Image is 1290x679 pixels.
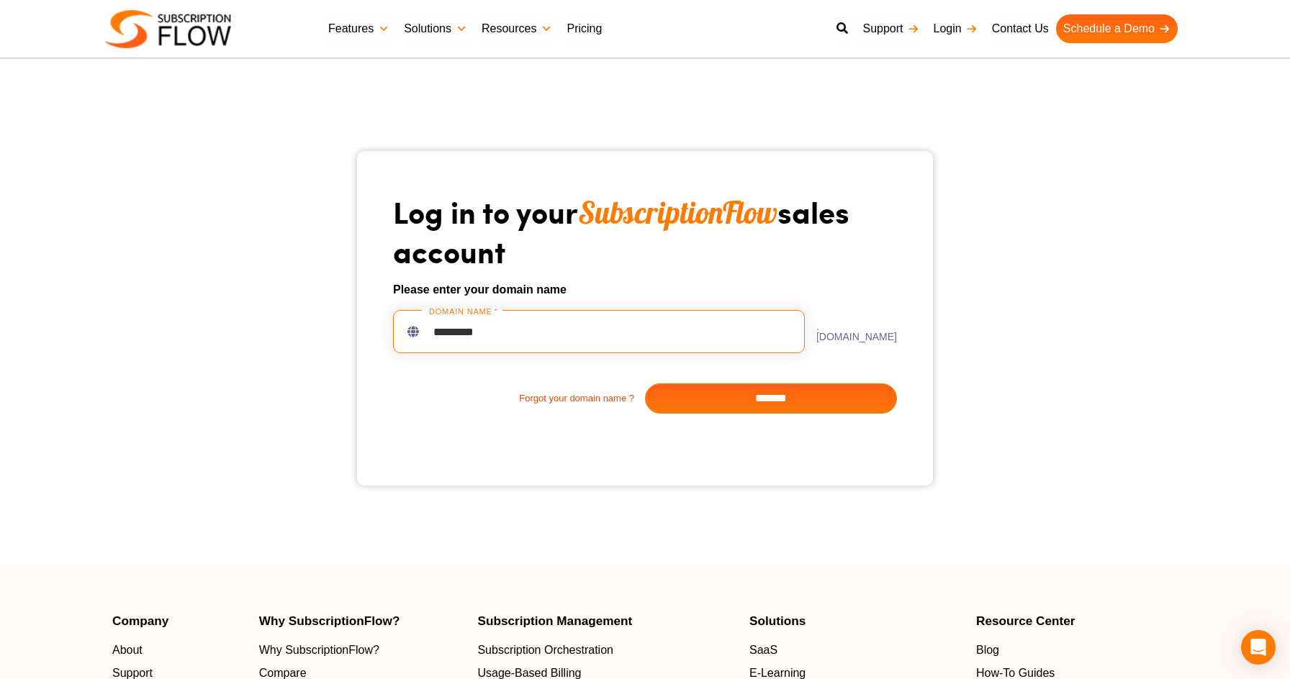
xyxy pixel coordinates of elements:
[805,322,897,342] label: .[DOMAIN_NAME]
[976,642,999,659] span: Blog
[749,642,962,659] a: SaaS
[578,193,777,232] span: SubscriptionFlow
[259,615,464,627] h4: Why SubscriptionFlow?
[559,14,609,43] a: Pricing
[259,642,464,659] a: Why SubscriptionFlow?
[477,642,613,659] span: Subscription Orchestration
[393,193,897,270] h1: Log in to your sales account
[393,281,897,299] h6: Please enter your domain name
[976,642,1178,659] a: Blog
[105,10,231,48] img: Subscriptionflow
[477,642,735,659] a: Subscription Orchestration
[1241,630,1276,665] div: Open Intercom Messenger
[393,391,645,406] a: Forgot your domain name ?
[112,615,245,627] h4: Company
[749,615,962,627] h4: Solutions
[1056,14,1178,43] a: Schedule a Demo
[976,615,1178,627] h4: Resource Center
[474,14,559,43] a: Resources
[112,642,245,659] a: About
[926,14,985,43] a: Login
[112,642,143,659] span: About
[855,14,926,43] a: Support
[321,14,397,43] a: Features
[477,615,735,627] h4: Subscription Management
[259,642,379,659] span: Why SubscriptionFlow?
[397,14,474,43] a: Solutions
[985,14,1056,43] a: Contact Us
[749,642,777,659] span: SaaS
